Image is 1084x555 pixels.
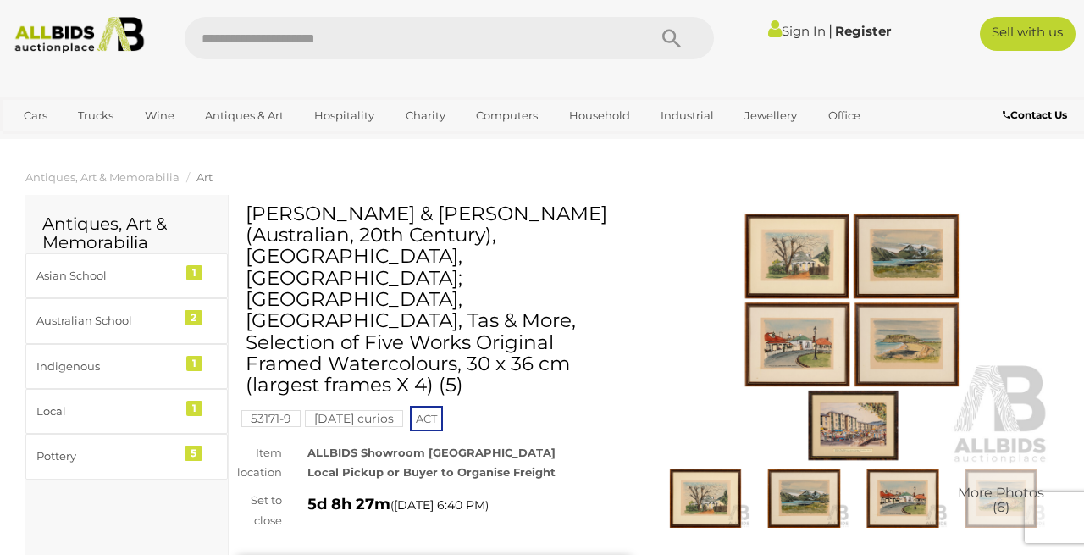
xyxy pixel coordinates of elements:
strong: Local Pickup or Buyer to Organise Freight [307,465,556,479]
div: Item location [224,443,295,483]
div: Asian School [36,266,176,286]
mark: [DATE] curios [305,410,403,427]
a: Cars [13,102,58,130]
div: Australian School [36,311,176,330]
a: Local 1 [25,389,228,434]
div: 1 [186,356,202,371]
a: Sell with us [980,17,1076,51]
a: 53171-9 [241,412,301,425]
a: Asian School 1 [25,253,228,298]
a: Pottery 5 [25,434,228,479]
h1: [PERSON_NAME] & [PERSON_NAME] (Australian, 20th Century), [GEOGRAPHIC_DATA], [GEOGRAPHIC_DATA]; [... [246,203,627,397]
div: 1 [186,401,202,416]
a: Hospitality [303,102,385,130]
strong: ALLBIDS Showroom [GEOGRAPHIC_DATA] [307,446,556,459]
span: ( ) [390,498,489,512]
a: Jewellery [733,102,808,130]
div: Set to close [224,491,295,530]
div: Pottery [36,447,176,466]
a: [DATE] curios [305,412,403,425]
a: Art [196,170,213,184]
a: Industrial [650,102,725,130]
span: [DATE] 6:40 PM [394,497,485,513]
img: Cheyne & David Hopkins (Australian, 20th Century), Salamanca Place, Hobart; Dove Lake, Cradle Mou... [858,469,948,527]
strong: 5d 8h 27m [307,495,390,513]
b: Contact Us [1003,108,1067,121]
a: Register [835,23,891,39]
div: 2 [185,310,202,325]
a: More Photos(6) [956,469,1046,527]
button: Search [629,17,714,59]
span: More Photos (6) [958,486,1044,515]
a: Sign In [768,23,826,39]
div: Indigenous [36,357,176,376]
a: Antiques & Art [194,102,295,130]
div: Local [36,402,176,421]
a: Computers [465,102,549,130]
div: 5 [185,446,202,461]
span: ACT [410,406,443,431]
img: Cheyne & David Hopkins (Australian, 20th Century), Salamanca Place, Hobart; Dove Lake, Cradle Mou... [656,212,1050,466]
img: Cheyne & David Hopkins (Australian, 20th Century), Salamanca Place, Hobart; Dove Lake, Cradle Mou... [661,469,750,527]
a: Indigenous 1 [25,344,228,389]
img: Cheyne & David Hopkins (Australian, 20th Century), Salamanca Place, Hobart; Dove Lake, Cradle Mou... [759,469,849,527]
img: Allbids.com.au [8,17,151,53]
a: [GEOGRAPHIC_DATA] [78,130,220,158]
h2: Antiques, Art & Memorabilia [42,214,211,252]
a: Trucks [67,102,124,130]
a: Charity [395,102,456,130]
a: Sports [13,130,69,158]
a: Wine [134,102,185,130]
img: Cheyne & David Hopkins (Australian, 20th Century), Salamanca Place, Hobart; Dove Lake, Cradle Mou... [956,469,1046,527]
a: Contact Us [1003,106,1071,125]
span: | [828,21,832,40]
a: Household [558,102,641,130]
a: Antiques, Art & Memorabilia [25,170,180,184]
a: Australian School 2 [25,298,228,343]
div: 1 [186,265,202,280]
mark: 53171-9 [241,410,301,427]
a: Office [817,102,871,130]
